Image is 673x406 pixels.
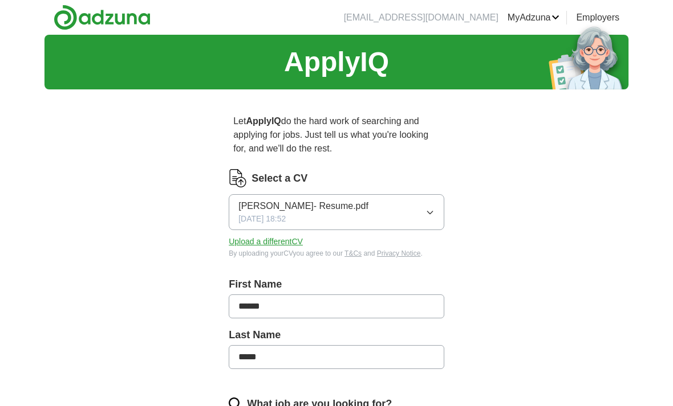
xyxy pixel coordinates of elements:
div: By uploading your CV you agree to our and . [229,248,444,259]
a: MyAdzuna [508,11,560,24]
a: Employers [576,11,619,24]
a: Privacy Notice [377,249,421,257]
button: Upload a differentCV [229,236,303,248]
li: [EMAIL_ADDRESS][DOMAIN_NAME] [344,11,498,24]
button: [PERSON_NAME]- Resume.pdf[DATE] 18:52 [229,194,444,230]
h1: ApplyIQ [284,42,389,83]
strong: ApplyIQ [246,116,281,126]
span: [PERSON_NAME]- Resume.pdf [238,199,368,213]
img: Adzuna logo [54,5,151,30]
label: First Name [229,277,444,292]
a: T&Cs [344,249,362,257]
label: Last Name [229,327,444,343]
img: CV Icon [229,169,247,187]
span: [DATE] 18:52 [238,213,286,225]
label: Select a CV [252,171,307,186]
p: Let do the hard work of searching and applying for jobs. Just tell us what you're looking for, an... [229,110,444,160]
